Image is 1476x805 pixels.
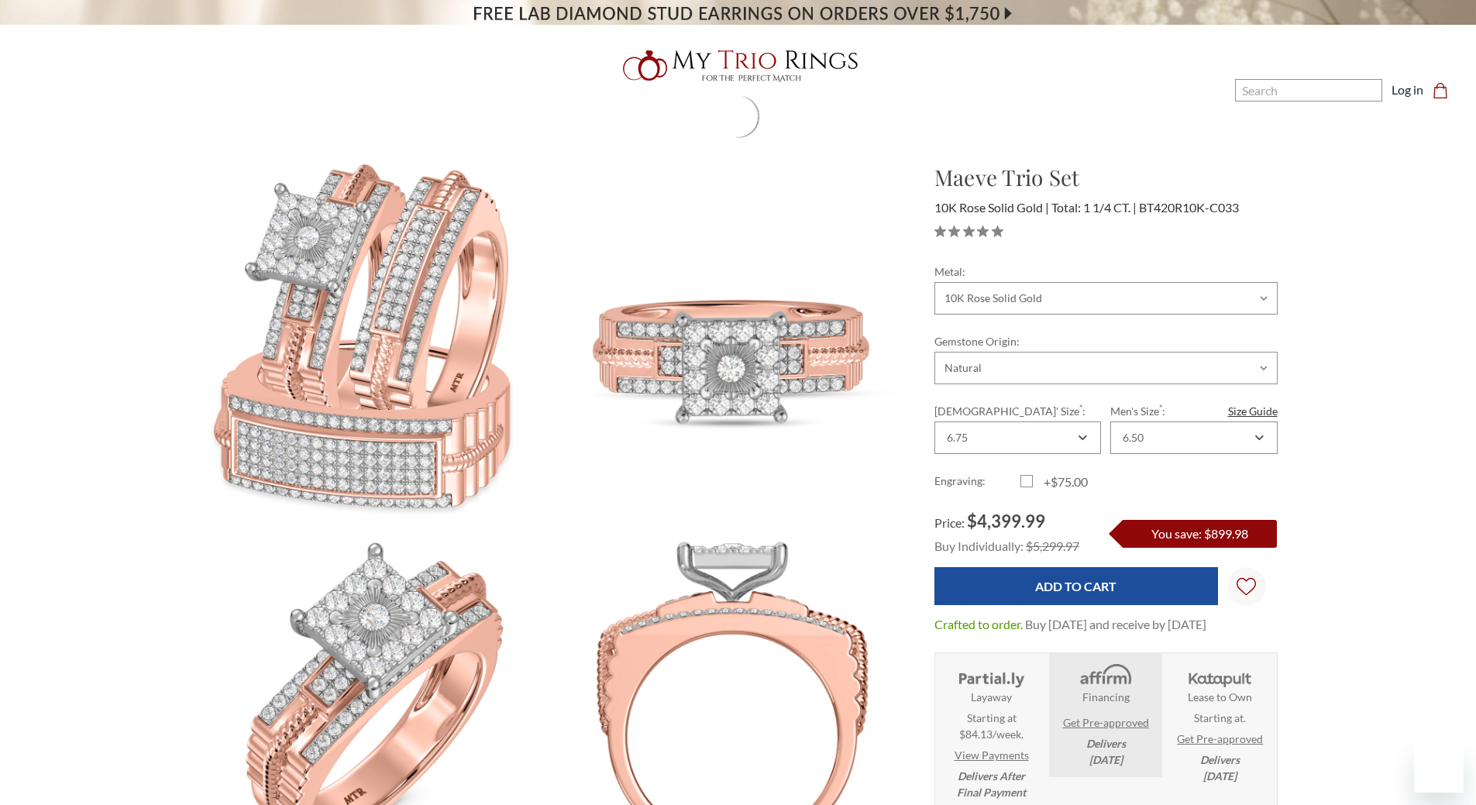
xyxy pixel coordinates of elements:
[1139,200,1239,215] span: BT420R10K-C033
[1063,714,1149,731] a: Get Pre-approved
[955,747,1029,763] a: View Payments
[934,403,1101,419] label: [DEMOGRAPHIC_DATA]' Size :
[934,567,1218,605] input: Add to Cart
[955,662,1027,689] img: Layaway
[1086,735,1126,768] em: Delivers
[428,41,1048,91] a: My Trio Rings
[555,162,909,516] img: Photo of Maeve 1 1/4 ct tw. Diamond Princess Cluster Trio Set 10K Rose Gold [BT420RE-C033]
[934,538,1024,553] span: Buy Individually:
[934,263,1278,280] label: Metal:
[1082,689,1130,705] strong: Financing
[1414,743,1464,793] iframe: Button to launch messaging window
[1177,731,1263,747] a: Get Pre-approved
[1051,200,1137,215] span: Total: 1 1/4 CT.
[1089,753,1123,766] span: [DATE]
[1184,662,1256,689] img: Katapult
[1025,615,1206,634] dd: Buy [DATE] and receive by [DATE]
[1433,83,1448,98] svg: cart.cart_preview
[1392,81,1423,99] a: Log in
[947,432,968,444] div: 6.75
[1228,403,1278,419] a: Size Guide
[971,689,1012,705] strong: Layaway
[957,768,1026,800] em: Delivers After Final Payment
[934,473,1020,491] label: Engraving:
[1020,473,1106,491] label: +$75.00
[967,511,1045,532] span: $4,399.99
[1049,653,1161,777] li: Affirm
[1026,538,1079,553] span: $5,299.97
[1227,567,1266,606] a: Wish Lists
[614,41,862,91] img: My Trio Rings
[1200,752,1240,784] em: Delivers
[200,162,554,516] img: Photo of Maeve 1 1/4 ct tw. Diamond Princess Cluster Trio Set 10K Rose Gold [BT420R-C033]
[1203,769,1237,783] span: [DATE]
[1164,653,1276,793] li: Katapult
[934,421,1101,454] div: Combobox
[959,710,1024,742] span: Starting at $84.13/week.
[1110,403,1277,419] label: Men's Size :
[1194,710,1246,726] span: Starting at .
[1069,662,1141,689] img: Affirm
[1151,526,1248,541] span: You save: $899.98
[934,333,1278,349] label: Gemstone Origin:
[1123,432,1144,444] div: 6.50
[1237,528,1256,645] svg: Wish Lists
[1235,79,1382,101] input: Search
[934,615,1023,634] dt: Crafted to order.
[934,515,965,530] span: Price:
[934,161,1278,194] h1: Maeve Trio Set
[934,200,1049,215] span: 10K Rose Solid Gold
[1110,421,1277,454] div: Combobox
[1433,81,1457,99] a: Cart with 0 items
[1188,689,1252,705] strong: Lease to Own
